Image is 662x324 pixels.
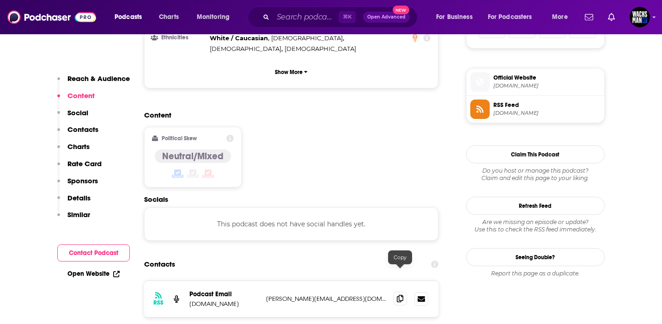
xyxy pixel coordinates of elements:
a: Open Website [67,270,120,278]
input: Search podcasts, credits, & more... [273,10,339,25]
button: Show More [152,63,431,81]
button: open menu [190,10,242,25]
span: More [552,11,568,24]
h2: Content [144,111,431,119]
button: Open AdvancedNew [363,12,410,23]
span: New [393,6,409,14]
span: [DEMOGRAPHIC_DATA] [210,45,281,52]
img: Podchaser - Follow, Share and Rate Podcasts [7,8,96,26]
h3: RSS [153,299,164,306]
span: For Business [436,11,473,24]
span: , [210,33,269,44]
p: Similar [67,210,90,219]
span: White / Caucasian [210,34,268,42]
button: Details [57,193,91,211]
p: Rate Card [67,159,102,168]
h2: Socials [144,195,439,204]
button: Claim This Podcast [466,145,605,163]
span: Monitoring [197,11,230,24]
span: Do you host or manage this podcast? [466,167,605,174]
h4: Neutral/Mixed [162,150,224,162]
button: Show profile menu [630,7,650,27]
button: Contact Podcast [57,244,130,262]
p: [DOMAIN_NAME] [189,300,259,308]
p: Charts [67,142,90,151]
p: Podcast Email [189,290,259,298]
span: [DEMOGRAPHIC_DATA] [271,34,343,42]
span: RSS Feed [493,101,601,109]
button: Social [57,108,88,125]
div: Search podcasts, credits, & more... [256,6,426,28]
img: User Profile [630,7,650,27]
button: Rate Card [57,159,102,176]
button: open menu [546,10,579,25]
span: Podcasts [115,11,142,24]
span: ⌘ K [339,11,356,23]
a: Official Website[DOMAIN_NAME] [470,72,601,92]
p: Details [67,193,91,202]
span: , [210,44,283,54]
a: Seeing Double? [466,248,605,266]
span: , [271,33,344,44]
span: For Podcasters [488,11,532,24]
span: Logged in as WachsmanNY [630,7,650,27]
span: [DEMOGRAPHIC_DATA] [285,45,356,52]
span: Official Website [493,74,601,82]
button: Sponsors [57,176,98,193]
span: podcasters.spotify.com [493,82,601,89]
div: Are we missing an episode or update? Use this to check the RSS feed immediately. [466,218,605,233]
a: Show notifications dropdown [604,9,619,25]
button: Contacts [57,125,98,142]
p: Social [67,108,88,117]
p: Show More [275,69,303,75]
h3: Ethnicities [152,35,206,41]
h2: Contacts [144,255,175,273]
button: open menu [430,10,484,25]
button: Charts [57,142,90,159]
p: Reach & Audience [67,74,130,83]
span: Open Advanced [367,15,406,19]
p: Sponsors [67,176,98,185]
a: Charts [153,10,184,25]
a: Show notifications dropdown [581,9,597,25]
p: [PERSON_NAME][EMAIL_ADDRESS][DOMAIN_NAME] [266,295,386,303]
div: This podcast does not have social handles yet. [144,207,439,241]
span: Charts [159,11,179,24]
div: Report this page as a duplicate. [466,270,605,277]
h2: Political Skew [162,135,197,142]
p: Content [67,91,95,100]
button: Content [57,91,95,108]
button: open menu [482,10,546,25]
div: Copy [388,250,412,264]
button: Similar [57,210,90,227]
span: anchor.fm [493,110,601,117]
button: Reach & Audience [57,74,130,91]
a: RSS Feed[DOMAIN_NAME] [470,100,601,119]
button: open menu [108,10,154,25]
p: Contacts [67,125,98,134]
button: Refresh Feed [466,197,605,215]
div: Claim and edit this page to your liking. [466,167,605,182]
